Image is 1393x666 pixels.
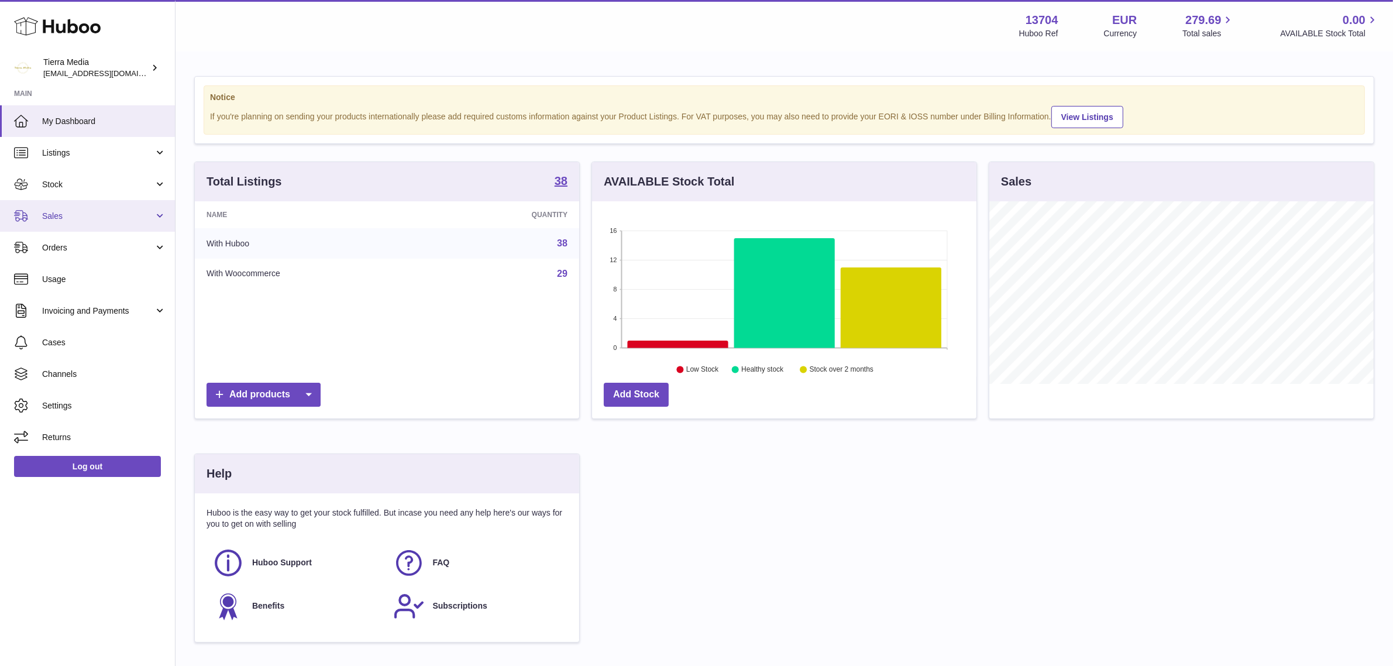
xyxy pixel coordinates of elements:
text: Stock over 2 months [810,366,873,374]
h3: Help [207,466,232,482]
th: Quantity [434,201,579,228]
text: 0 [613,344,617,351]
text: 8 [613,286,617,293]
span: 279.69 [1185,12,1221,28]
a: 38 [557,238,567,248]
h3: Total Listings [207,174,282,190]
span: FAQ [433,557,450,568]
span: Usage [42,274,166,285]
strong: Notice [210,92,1358,103]
td: With Woocommerce [195,259,434,289]
span: Stock [42,179,154,190]
div: Currency [1104,28,1137,39]
a: 0.00 AVAILABLE Stock Total [1280,12,1379,39]
text: 12 [610,256,617,263]
span: Invoicing and Payments [42,305,154,317]
span: 0.00 [1343,12,1366,28]
text: 16 [610,227,617,234]
a: Benefits [212,591,381,622]
span: Listings [42,147,154,159]
p: Huboo is the easy way to get your stock fulfilled. But incase you need any help here's our ways f... [207,507,567,530]
span: My Dashboard [42,116,166,127]
a: Subscriptions [393,591,562,622]
span: Sales [42,211,154,222]
span: Benefits [252,600,284,612]
a: 279.69 Total sales [1182,12,1234,39]
th: Name [195,201,434,228]
span: Huboo Support [252,557,312,568]
text: 4 [613,315,617,322]
a: 38 [555,175,567,189]
strong: 38 [555,175,567,187]
span: Orders [42,242,154,253]
text: Low Stock [686,366,719,374]
a: View Listings [1051,106,1123,128]
div: Tierra Media [43,57,149,79]
a: Add Stock [604,383,669,407]
img: internalAdmin-13704@internal.huboo.com [14,59,32,77]
span: AVAILABLE Stock Total [1280,28,1379,39]
span: Settings [42,400,166,411]
span: Total sales [1182,28,1234,39]
span: [EMAIL_ADDRESS][DOMAIN_NAME] [43,68,172,78]
strong: EUR [1112,12,1137,28]
a: Log out [14,456,161,477]
h3: AVAILABLE Stock Total [604,174,734,190]
span: Returns [42,432,166,443]
h3: Sales [1001,174,1031,190]
td: With Huboo [195,228,434,259]
div: If you're planning on sending your products internationally please add required customs informati... [210,104,1358,128]
a: Add products [207,383,321,407]
span: Channels [42,369,166,380]
span: Subscriptions [433,600,487,612]
a: Huboo Support [212,547,381,579]
div: Huboo Ref [1019,28,1058,39]
span: Cases [42,337,166,348]
a: FAQ [393,547,562,579]
a: 29 [557,269,567,279]
strong: 13704 [1026,12,1058,28]
text: Healthy stock [741,366,784,374]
